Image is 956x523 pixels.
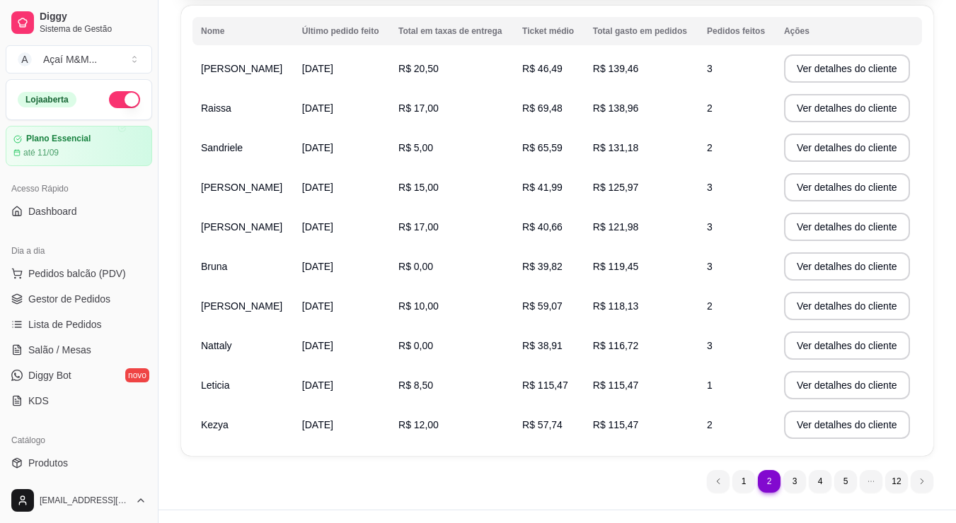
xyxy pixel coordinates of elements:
[398,182,439,193] span: R$ 15,00
[593,142,639,153] span: R$ 131,18
[6,477,152,500] a: Complementos
[6,240,152,262] div: Dia a dia
[784,54,910,83] button: Ver detalhes do cliente
[26,134,91,144] article: Plano Essencial
[593,300,639,312] span: R$ 118,13
[23,147,59,158] article: até 11/09
[6,45,152,74] button: Select a team
[514,17,584,45] th: Ticket médio
[6,288,152,310] a: Gestor de Pedidos
[28,317,102,331] span: Lista de Pedidos
[700,463,940,500] nav: pagination navigation
[390,17,514,45] th: Total em taxas de entrega
[522,419,563,430] span: R$ 57,74
[18,52,32,66] span: A
[593,261,639,272] span: R$ 119,45
[784,94,910,122] button: Ver detalhes do cliente
[302,300,333,312] span: [DATE]
[707,182,713,193] span: 3
[192,17,294,45] th: Nome
[522,340,563,351] span: R$ 38,91
[707,340,713,351] span: 3
[302,182,333,193] span: [DATE]
[201,340,232,351] span: Nattaly
[885,470,908,493] li: pagination item 12
[28,343,91,357] span: Salão / Mesas
[6,339,152,361] a: Salão / Mesas
[398,102,439,114] span: R$ 17,00
[593,63,639,74] span: R$ 139,46
[707,300,713,312] span: 2
[784,213,910,241] button: Ver detalhes do cliente
[6,483,152,517] button: [EMAIL_ADDRESS][DOMAIN_NAME]
[398,221,439,233] span: R$ 17,00
[784,134,910,162] button: Ver detalhes do cliente
[6,429,152,452] div: Catálogo
[522,261,563,272] span: R$ 39,82
[784,411,910,439] button: Ver detalhes do cliente
[809,470,831,493] li: pagination item 4
[6,200,152,223] a: Dashboard
[302,63,333,74] span: [DATE]
[302,419,333,430] span: [DATE]
[6,452,152,474] a: Produtos
[522,221,563,233] span: R$ 40,66
[398,63,439,74] span: R$ 20,50
[593,340,639,351] span: R$ 116,72
[28,292,110,306] span: Gestor de Pedidos
[28,266,126,281] span: Pedidos balcão (PDV)
[732,470,755,493] li: pagination item 1
[593,102,639,114] span: R$ 138,96
[201,300,282,312] span: [PERSON_NAME]
[784,292,910,320] button: Ver detalhes do cliente
[593,419,639,430] span: R$ 115,47
[522,300,563,312] span: R$ 59,07
[201,261,227,272] span: Bruna
[201,182,282,193] span: [PERSON_NAME]
[201,419,229,430] span: Kezya
[758,470,781,493] li: pagination item 2 active
[28,368,71,382] span: Diggy Bot
[522,182,563,193] span: R$ 41,99
[302,221,333,233] span: [DATE]
[784,173,910,201] button: Ver detalhes do cliente
[707,102,713,114] span: 2
[398,300,439,312] span: R$ 10,00
[707,261,713,272] span: 3
[6,6,152,40] a: DiggySistema de Gestão
[707,470,730,493] li: previous page button
[302,142,333,153] span: [DATE]
[522,63,563,74] span: R$ 46,49
[784,252,910,281] button: Ver detalhes do cliente
[398,419,439,430] span: R$ 12,00
[834,470,857,493] li: pagination item 5
[302,102,333,114] span: [DATE]
[302,380,333,391] span: [DATE]
[707,142,713,153] span: 2
[28,394,49,408] span: KDS
[783,470,806,493] li: pagination item 3
[6,313,152,336] a: Lista de Pedidos
[201,102,231,114] span: Raissa
[522,142,563,153] span: R$ 65,59
[593,380,639,391] span: R$ 115,47
[28,456,68,470] span: Produtos
[698,17,776,45] th: Pedidos feitos
[522,380,568,391] span: R$ 115,47
[201,380,229,391] span: Leticia
[6,389,152,412] a: KDS
[707,221,713,233] span: 3
[6,177,152,200] div: Acesso Rápido
[784,331,910,360] button: Ver detalhes do cliente
[40,23,146,35] span: Sistema de Gestão
[6,364,152,387] a: Diggy Botnovo
[593,221,639,233] span: R$ 121,98
[302,261,333,272] span: [DATE]
[707,63,713,74] span: 3
[294,17,390,45] th: Último pedido feito
[707,380,713,391] span: 1
[784,371,910,399] button: Ver detalhes do cliente
[398,340,433,351] span: R$ 0,00
[28,204,77,218] span: Dashboard
[6,262,152,285] button: Pedidos balcão (PDV)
